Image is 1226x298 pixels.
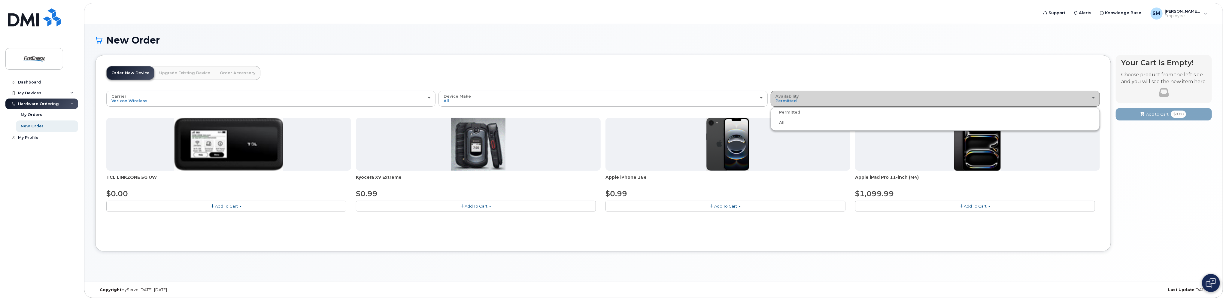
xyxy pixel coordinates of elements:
[855,174,1100,186] div: Apple iPad Pro 11-inch (M4)
[706,118,750,171] img: iphone16e.png
[106,174,351,186] div: TCL LINKZONE 5G UW
[444,94,471,99] span: Device Make
[855,201,1095,211] button: Add To Cart
[106,201,346,211] button: Add To Cart
[95,35,1212,45] h1: New Order
[356,201,596,211] button: Add To Cart
[111,98,147,103] span: Verizon Wireless
[772,119,785,126] label: All
[107,66,154,80] a: Order New Device
[106,189,128,198] span: $0.00
[451,118,505,171] img: xvextreme.gif
[356,174,601,186] div: Kyocera XV Extreme
[215,204,238,208] span: Add To Cart
[439,91,768,106] button: Device Make All
[100,287,121,292] strong: Copyright
[840,287,1212,292] div: [DATE]
[1116,108,1212,120] button: Add to Cart $0.00
[1171,111,1186,118] span: $0.00
[776,98,797,103] span: Permitted
[964,204,987,208] span: Add To Cart
[771,91,1100,106] button: Availability Permitted
[605,189,627,198] span: $0.99
[1121,59,1206,67] h4: Your Cart is Empty!
[444,98,449,103] span: All
[1146,111,1169,117] span: Add to Cart
[1168,287,1194,292] strong: Last Update
[106,91,435,106] button: Carrier Verizon Wireless
[465,204,487,208] span: Add To Cart
[174,118,283,171] img: linkzone5g.png
[772,109,800,116] label: Permitted
[605,201,845,211] button: Add To Cart
[95,287,467,292] div: MyServe [DATE]–[DATE]
[776,94,799,99] span: Availability
[605,174,850,186] div: Apple iPhone 16e
[215,66,260,80] a: Order Accessory
[714,204,737,208] span: Add To Cart
[356,189,378,198] span: $0.99
[1206,278,1216,288] img: Open chat
[154,66,215,80] a: Upgrade Existing Device
[855,189,894,198] span: $1,099.99
[1121,71,1206,85] p: Choose product from the left side and you will see the new item here.
[954,118,1001,171] img: ipad_pro_11_m4.png
[111,94,126,99] span: Carrier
